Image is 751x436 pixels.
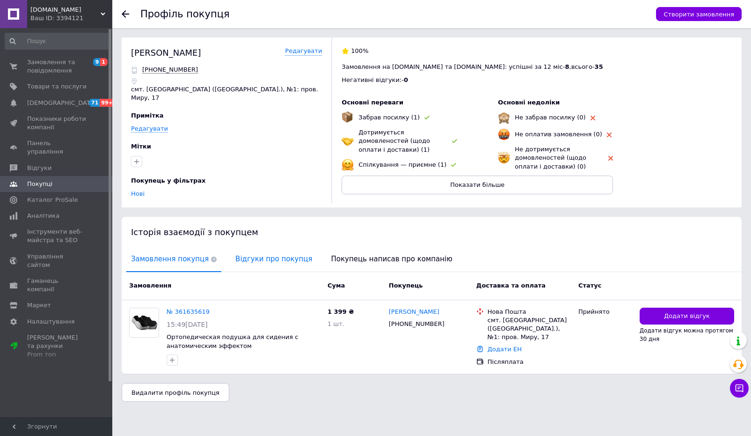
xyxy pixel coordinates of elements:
[389,282,423,289] span: Покупець
[27,82,87,91] span: Товари та послуги
[664,11,734,18] span: Створити замовлення
[167,321,208,328] span: 15:49[DATE]
[358,114,420,121] span: Забрав посилку (1)
[131,112,164,119] span: Примітка
[565,63,569,70] span: 8
[285,47,322,56] a: Редагувати
[342,159,354,171] img: emoji
[595,63,603,70] span: 35
[131,177,320,185] div: Покупець у фільтрах
[515,146,586,170] span: Не дотримується домовленостей (щодо оплати і доставки) (0)
[27,277,87,294] span: Гаманець компанії
[488,316,571,342] div: смт. [GEOGRAPHIC_DATA] ([GEOGRAPHIC_DATA].), №1: пров. Миру, 17
[129,282,171,289] span: Замовлення
[140,8,230,20] h1: Профіль покупця
[387,318,446,330] div: [PHONE_NUMBER]
[328,282,345,289] span: Cума
[351,47,368,54] span: 100%
[231,247,317,271] span: Відгуки про покупця
[591,116,595,120] img: rating-tag-type
[342,135,354,147] img: emoji
[27,333,87,359] span: [PERSON_NAME] та рахунки
[27,228,87,244] span: Інструменти веб-майстра та SEO
[424,116,430,120] img: rating-tag-type
[27,115,87,132] span: Показники роботи компанії
[129,308,159,338] a: Фото товару
[131,125,168,133] a: Редагувати
[27,196,78,204] span: Каталог ProSale
[515,114,585,121] span: Не забрав посилку (0)
[342,176,613,194] button: Показати більше
[452,139,457,143] img: rating-tag-type
[404,76,408,83] span: 0
[328,308,354,315] span: 1 399 ₴
[450,181,504,188] span: Показати більше
[167,333,298,349] a: Ортопедическая подушка для сидения с анатомическим эффектом
[27,139,87,156] span: Панель управління
[488,346,522,353] a: Додати ЕН
[142,66,198,74] span: Відправити SMS
[100,99,115,107] span: 99+
[730,379,749,398] button: Чат з покупцем
[126,247,221,271] span: Замовлення покупця
[131,143,151,150] span: Мітки
[342,76,404,83] span: Негативні відгуки: -
[451,163,456,167] img: rating-tag-type
[578,308,632,316] div: Прийнято
[27,164,51,172] span: Відгуки
[122,383,229,402] button: Видалити профіль покупця
[27,252,87,269] span: Управління сайтом
[130,309,159,335] img: Фото товару
[131,227,258,237] span: Історія взаємодії з покупцем
[327,247,457,271] span: Покупець написав про компанію
[578,282,602,289] span: Статус
[640,308,734,325] button: Додати відгук
[342,99,403,106] span: Основні переваги
[358,161,446,168] span: Спілкування — приємне (1)
[131,190,145,197] a: Нові
[488,358,571,366] div: Післяплата
[30,14,112,22] div: Ваш ID: 3394121
[27,318,75,326] span: Налаштування
[607,133,612,137] img: rating-tag-type
[27,58,87,75] span: Замовлення та повідомлення
[5,33,110,50] input: Пошук
[656,7,742,21] button: Створити замовлення
[640,327,733,342] span: Додати відгук можна протягом 30 дня
[27,212,59,220] span: Аналітика
[328,320,344,327] span: 1 шт.
[93,58,101,66] span: 9
[498,111,510,124] img: emoji
[100,58,108,66] span: 1
[27,99,96,107] span: [DEMOGRAPHIC_DATA]
[342,111,353,123] img: emoji
[358,129,430,153] span: Дотримується домовленостей (щодо оплати і доставки) (1)
[476,282,546,289] span: Доставка та оплата
[342,63,603,70] span: Замовлення на [DOMAIN_NAME] та [DOMAIN_NAME]: успішні за 12 міс - , всього -
[488,308,571,316] div: Нова Пошта
[89,99,100,107] span: 71
[122,10,129,18] div: Повернутися назад
[27,180,52,188] span: Покупці
[27,350,87,359] div: Prom топ
[131,389,219,396] span: Видалити профіль покупця
[30,6,101,14] span: Shopka.com.ua
[131,85,322,102] p: смт. [GEOGRAPHIC_DATA] ([GEOGRAPHIC_DATA].), №1: пров. Миру, 17
[27,301,51,310] span: Маркет
[498,128,510,140] img: emoji
[498,99,560,106] span: Основні недоліки
[131,47,201,59] div: [PERSON_NAME]
[167,308,210,315] a: № 361635619
[498,152,510,164] img: emoji
[515,131,602,138] span: Не оплатив замовлення (0)
[608,156,613,161] img: rating-tag-type
[389,308,439,317] a: [PERSON_NAME]
[664,312,710,321] span: Додати відгук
